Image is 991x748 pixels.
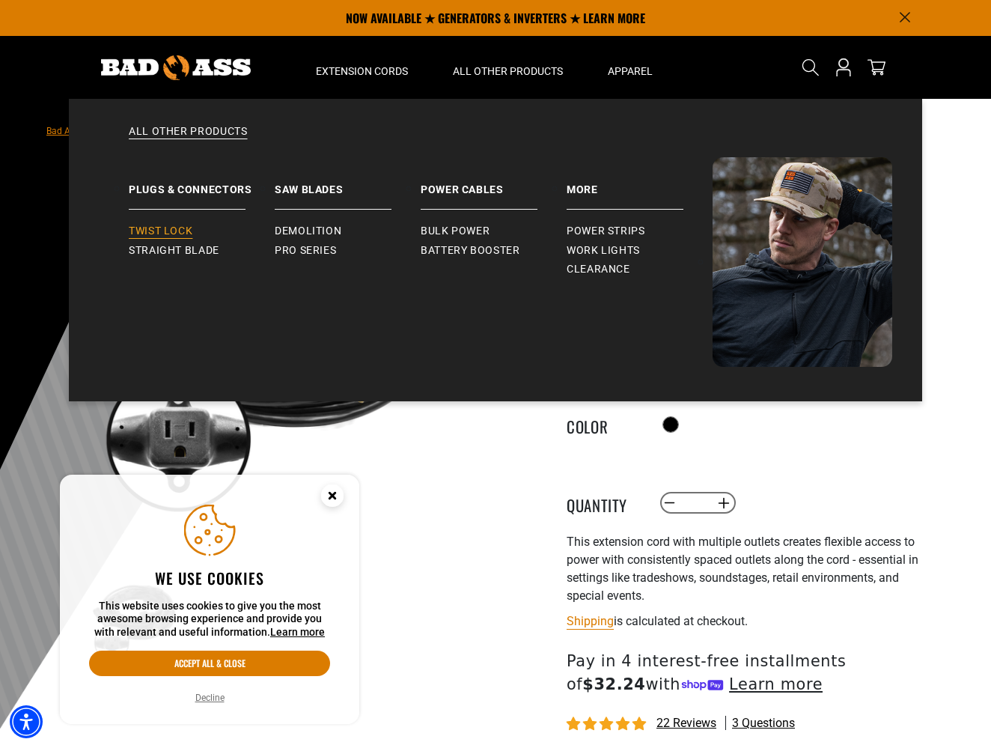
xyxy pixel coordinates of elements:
span: Power Strips [567,225,645,238]
span: Extension Cords [316,64,408,78]
span: Demolition [275,225,341,238]
label: Quantity [567,493,641,513]
span: Work Lights [567,244,640,258]
a: Plugs & Connectors [129,157,275,210]
a: Straight Blade [129,241,275,261]
span: Clearance [567,263,630,276]
a: Clearance [567,260,713,279]
span: Apparel [608,64,653,78]
a: Saw Blades [275,157,421,210]
span: Straight Blade [129,244,219,258]
p: This website uses cookies to give you the most awesome browsing experience and provide you with r... [89,600,330,639]
button: Decline [191,690,229,705]
a: Power Cables [421,157,567,210]
span: 3 questions [732,715,795,732]
a: Bulk Power [421,222,567,241]
span: Battery Booster [421,244,520,258]
span: Twist Lock [129,225,192,238]
a: Bad Ass Extension Cords [46,126,147,136]
span: This extension cord with multiple outlets creates flexible access to power with consistently spac... [567,535,918,603]
a: Demolition [275,222,421,241]
span: Bulk Power [421,225,490,238]
button: Accept all & close [89,651,330,676]
a: Power Strips [567,222,713,241]
button: Close this option [305,475,359,521]
a: This website uses cookies to give you the most awesome browsing experience and provide you with r... [270,626,325,638]
legend: Color [567,415,641,434]
a: Pro Series [275,241,421,261]
nav: breadcrumbs [46,121,401,139]
span: Pro Series [275,244,336,258]
summary: Apparel [585,36,675,99]
span: 4.95 stars [567,717,649,732]
summary: All Other Products [430,36,585,99]
span: All Other Products [453,64,563,78]
summary: Search [799,55,823,79]
a: Battery Booster More Power Strips [567,157,713,210]
a: Work Lights [567,241,713,261]
a: All Other Products [99,124,892,157]
aside: Cookie Consent [60,475,359,725]
div: Accessibility Menu [10,705,43,738]
a: Open this option [832,36,856,99]
div: is calculated at checkout. [567,611,933,631]
h2: We use cookies [89,568,330,588]
img: Bad Ass Extension Cords [101,55,251,80]
span: 22 reviews [656,716,716,730]
a: Battery Booster [421,241,567,261]
summary: Extension Cords [293,36,430,99]
a: Twist Lock [129,222,275,241]
a: Shipping [567,614,614,628]
img: Bad Ass Extension Cords [713,157,892,367]
a: cart [865,58,888,76]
